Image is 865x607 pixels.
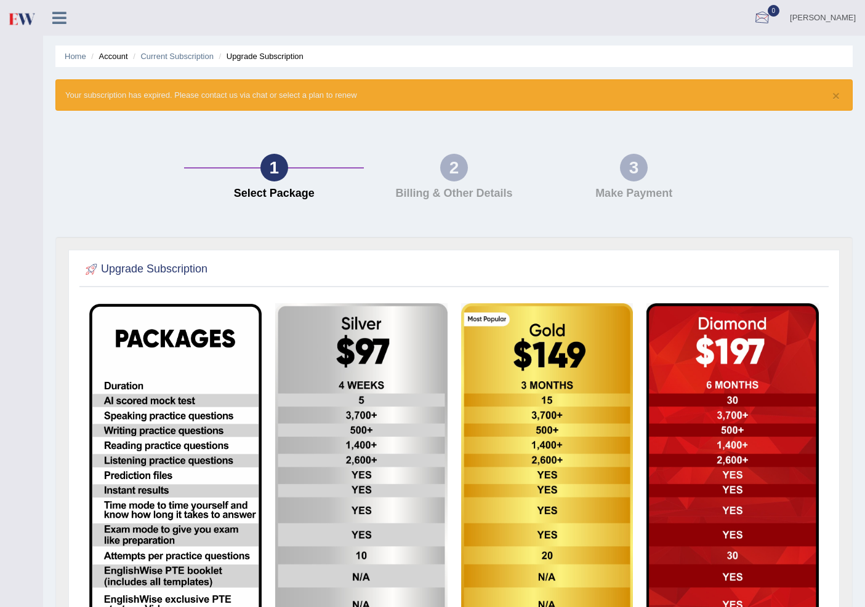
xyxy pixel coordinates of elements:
span: 0 [768,5,780,17]
button: × [832,89,840,102]
li: Account [88,50,127,62]
a: Home [65,52,86,61]
div: Your subscription has expired. Please contact us via chat or select a plan to renew [55,79,853,111]
div: 2 [440,154,468,181]
h4: Billing & Other Details [370,188,537,200]
h2: Upgrade Subscription [82,260,207,279]
div: 3 [620,154,648,181]
h4: Select Package [190,188,358,200]
h4: Make Payment [550,188,718,200]
div: 1 [260,154,288,181]
a: Current Subscription [140,52,214,61]
li: Upgrade Subscription [216,50,304,62]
